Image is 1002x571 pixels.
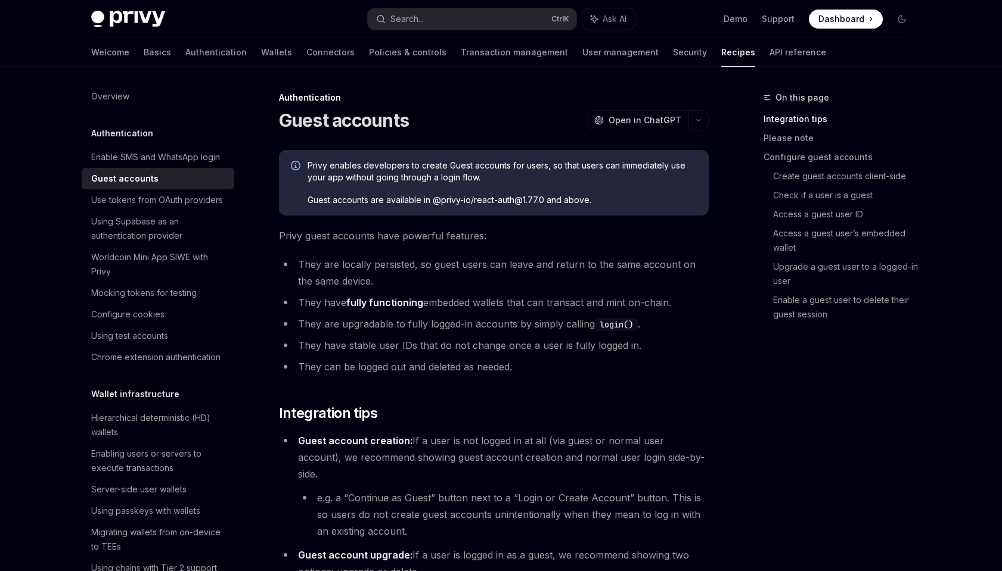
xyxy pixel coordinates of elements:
span: Privy enables developers to create Guest accounts for users, so that users can immediately use yo... [308,160,697,183]
button: Ask AI [582,8,635,30]
a: Overview [82,86,234,107]
a: Policies & controls [369,38,446,67]
a: Please note [764,129,921,148]
div: Using Supabase as an authentication provider [91,214,227,243]
span: Open in ChatGPT [609,114,681,126]
a: Recipes [721,38,755,67]
a: Check if a user is a guest [773,186,921,205]
a: Integration tips [764,110,921,129]
span: Ctrl K [551,14,569,24]
a: Create guest accounts client-side [773,167,921,186]
a: Enabling users or servers to execute transactions [82,443,234,479]
button: Open in ChatGPT [587,110,688,130]
h1: Guest accounts [279,110,410,131]
div: Using passkeys with wallets [91,504,200,518]
a: Use tokens from OAuth providers [82,189,234,211]
li: They have embedded wallets that can transact and mint on-chain. [279,294,709,311]
a: Upgrade a guest user to a logged-in user [773,257,921,291]
div: Authentication [279,92,709,104]
strong: Guest account upgrade: [298,549,412,561]
div: Worldcoin Mini App SIWE with Privy [91,250,227,279]
a: Demo [724,13,747,25]
div: Mocking tokens for testing [91,286,197,300]
a: Access a guest user’s embedded wallet [773,224,921,257]
a: Support [762,13,795,25]
a: Mocking tokens for testing [82,282,234,304]
button: Toggle dark mode [892,10,911,29]
li: e.g. a “Continue as Guest” button next to a “Login or Create Account” button. This is so users do... [298,489,709,539]
li: They are locally persisted, so guest users can leave and return to the same account on the same d... [279,256,709,289]
a: Basics [144,38,171,67]
li: They can be logged out and deleted as needed. [279,358,709,375]
a: Using passkeys with wallets [82,500,234,522]
span: Guest accounts are available in @privy-io/react-auth@1.77.0 and above. [308,194,697,206]
div: Configure cookies [91,307,165,322]
a: User management [582,38,659,67]
h5: Authentication [91,126,153,141]
div: Migrating wallets from on-device to TEEs [91,525,227,554]
a: Enable SMS and WhatsApp login [82,146,234,168]
span: Dashboard [818,13,864,25]
a: Hierarchical deterministic (HD) wallets [82,407,234,443]
div: Chrome extension authentication [91,350,221,364]
div: Enabling users or servers to execute transactions [91,447,227,475]
a: Welcome [91,38,129,67]
a: Configure cookies [82,304,234,325]
a: Using Supabase as an authentication provider [82,211,234,247]
div: Hierarchical deterministic (HD) wallets [91,411,227,439]
a: Access a guest user ID [773,205,921,224]
div: Overview [91,89,129,104]
a: Transaction management [461,38,568,67]
a: Worldcoin Mini App SIWE with Privy [82,247,234,282]
li: If a user is not logged in at all (via guest or normal user account), we recommend showing guest ... [279,432,709,539]
a: Wallets [261,38,292,67]
a: Configure guest accounts [764,148,921,167]
strong: fully functioning [346,297,423,308]
strong: Guest account creation: [298,435,412,447]
a: API reference [770,38,826,67]
div: Server-side user wallets [91,482,187,497]
svg: Info [291,161,303,173]
a: Guest accounts [82,168,234,189]
a: Connectors [306,38,355,67]
a: Dashboard [809,10,883,29]
div: Guest accounts [91,171,159,186]
a: Server-side user wallets [82,479,234,500]
a: Using test accounts [82,325,234,347]
div: Use tokens from OAuth providers [91,193,223,207]
div: Using test accounts [91,329,168,343]
a: Security [673,38,707,67]
span: Ask AI [603,13,626,25]
a: Authentication [185,38,247,67]
span: Privy guest accounts have powerful features: [279,227,709,244]
div: Enable SMS and WhatsApp login [91,150,220,164]
span: On this page [775,91,829,105]
code: login() [595,318,638,331]
button: Search...CtrlK [368,8,576,30]
a: Chrome extension authentication [82,347,234,368]
a: Enable a guest user to delete their guest session [773,291,921,324]
img: dark logo [91,11,165,27]
div: Search... [390,12,424,26]
li: They have stable user IDs that do not change once a user is fully logged in. [279,337,709,354]
li: They are upgradable to fully logged-in accounts by simply calling . [279,316,709,332]
span: Integration tips [279,404,377,423]
h5: Wallet infrastructure [91,387,179,401]
a: Migrating wallets from on-device to TEEs [82,522,234,557]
